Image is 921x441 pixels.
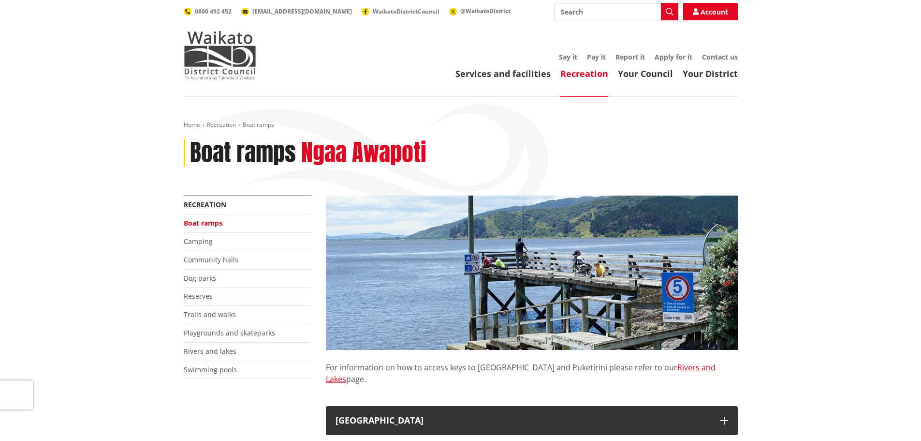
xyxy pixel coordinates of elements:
button: [GEOGRAPHIC_DATA] [326,406,738,435]
nav: breadcrumb [184,121,738,129]
a: Playgrounds and skateparks [184,328,275,337]
span: WaikatoDistrictCouncil [373,7,439,15]
span: [EMAIL_ADDRESS][DOMAIN_NAME] [252,7,352,15]
a: Your District [683,68,738,79]
a: Your Council [618,68,673,79]
a: Contact us [702,52,738,61]
a: Recreation [560,68,608,79]
a: Rivers and lakes [184,347,236,356]
a: Rivers and Lakes [326,362,716,384]
a: Pay it [587,52,606,61]
a: Say it [559,52,577,61]
a: Boat ramps [184,218,222,228]
a: @WaikatoDistrict [449,7,511,15]
a: [EMAIL_ADDRESS][DOMAIN_NAME] [241,7,352,15]
a: Apply for it [655,52,692,61]
span: Boat ramps [243,121,274,129]
a: Account [683,3,738,20]
a: Trails and walks [184,310,236,319]
img: Waikato District Council - Te Kaunihera aa Takiwaa o Waikato [184,31,256,79]
a: Home [184,121,200,129]
a: Reserves [184,291,213,301]
img: Port Waikato boat ramp [326,196,738,350]
a: 0800 492 452 [184,7,232,15]
a: Community halls [184,255,238,264]
a: Report it [615,52,645,61]
span: @WaikatoDistrict [460,7,511,15]
a: Camping [184,237,213,246]
input: Search input [555,3,678,20]
h1: Boat ramps [190,139,296,167]
a: Dog parks [184,274,216,283]
a: Recreation [207,121,236,129]
p: For information on how to access keys to [GEOGRAPHIC_DATA] and Puketirini please refer to our page. [326,350,738,396]
h2: Ngaa Awapoti [301,139,426,167]
a: WaikatoDistrictCouncil [362,7,439,15]
a: Services and facilities [455,68,551,79]
a: Swimming pools [184,365,237,374]
span: 0800 492 452 [195,7,232,15]
a: Recreation [184,200,226,209]
h3: [GEOGRAPHIC_DATA] [336,416,711,426]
